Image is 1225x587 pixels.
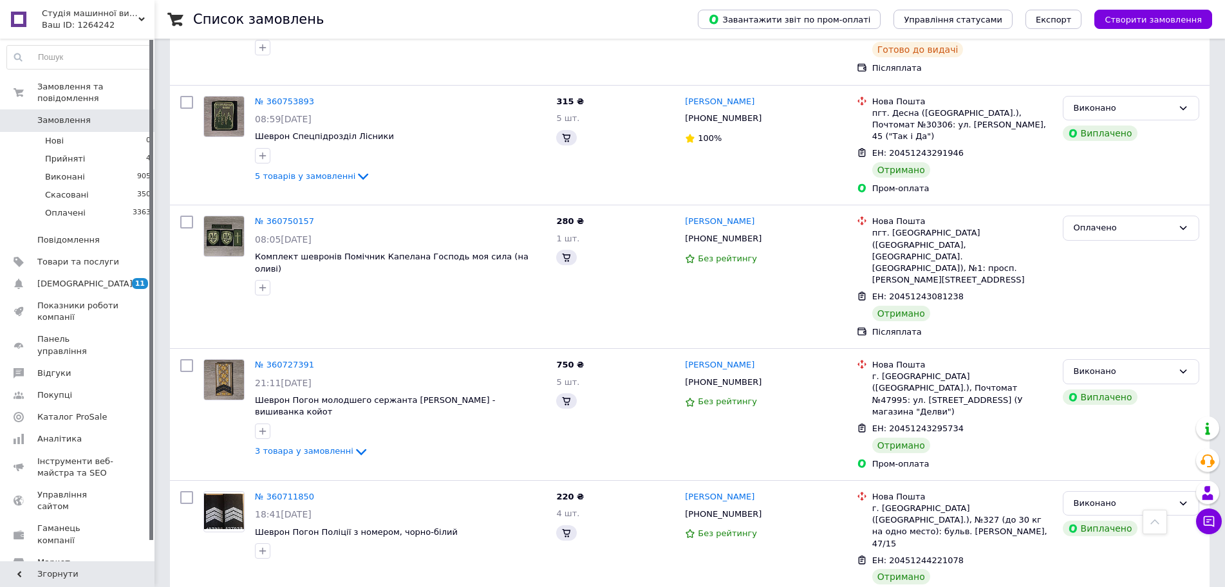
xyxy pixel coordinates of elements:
[904,15,1002,24] span: Управління статусами
[37,389,72,401] span: Покупці
[1025,10,1082,29] button: Експорт
[37,557,70,568] span: Маркет
[255,252,528,274] a: Комплект шевронів Помічник Капелана Господь моя сила (на оливі)
[872,62,1052,74] div: Післяплата
[255,171,371,181] a: 5 товарів у замовленні
[204,97,244,136] img: Фото товару
[137,189,151,201] span: 350
[45,153,85,165] span: Прийняті
[1036,15,1072,24] span: Експорт
[193,12,324,27] h1: Список замовлень
[685,96,754,108] a: [PERSON_NAME]
[893,10,1013,29] button: Управління статусами
[37,333,119,357] span: Панель управління
[872,107,1052,143] div: пгт. Десна ([GEOGRAPHIC_DATA].), Почтомат №30306: ул. [PERSON_NAME], 45 ("Так і Да")
[685,113,762,123] span: [PHONE_NUMBER]
[1105,15,1202,24] span: Створити замовлення
[45,189,89,201] span: Скасовані
[255,509,312,519] span: 18:41[DATE]
[255,216,314,226] a: № 360750157
[685,359,754,371] a: [PERSON_NAME]
[37,433,82,445] span: Аналітика
[872,371,1052,418] div: г. [GEOGRAPHIC_DATA] ([GEOGRAPHIC_DATA].), Почтомат №47995: ул. [STREET_ADDRESS] (У магазина "Дел...
[203,96,245,137] a: Фото товару
[872,148,964,158] span: ЕН: 20451243291946
[872,292,964,301] span: ЕН: 20451243081238
[556,234,579,243] span: 1 шт.
[255,527,458,537] span: Шеврон Погон Поліції з номером, чорно-білий
[872,326,1052,338] div: Післяплата
[872,42,964,57] div: Готово до видачі
[1074,497,1173,510] div: Виконано
[255,360,314,369] a: № 360727391
[255,447,353,456] span: 3 товара у замовленні
[37,411,107,423] span: Каталог ProSale
[556,113,579,123] span: 5 шт.
[872,162,930,178] div: Отримано
[45,135,64,147] span: Нові
[1063,521,1137,536] div: Виплачено
[204,494,244,529] img: Фото товару
[556,360,584,369] span: 750 ₴
[698,396,757,406] span: Без рейтингу
[872,216,1052,227] div: Нова Пошта
[685,377,762,387] span: [PHONE_NUMBER]
[146,153,151,165] span: 4
[872,503,1052,550] div: г. [GEOGRAPHIC_DATA] ([GEOGRAPHIC_DATA].), №327 (до 30 кг на одно место): бульв. [PERSON_NAME], 4...
[872,458,1052,470] div: Пром-оплата
[685,234,762,243] span: [PHONE_NUMBER]
[1074,102,1173,115] div: Виконано
[255,378,312,388] span: 21:11[DATE]
[255,446,369,456] a: 3 товара у замовленні
[45,207,86,219] span: Оплачені
[872,306,930,321] div: Отримано
[685,491,754,503] a: [PERSON_NAME]
[556,492,584,501] span: 220 ₴
[255,234,312,245] span: 08:05[DATE]
[1094,10,1212,29] button: Створити замовлення
[872,183,1052,194] div: Пром-оплата
[255,395,495,417] a: Шеврон Погон молодшего сержанта [PERSON_NAME] - вишиванка койот
[1196,508,1222,534] button: Чат з покупцем
[556,508,579,518] span: 4 шт.
[37,278,133,290] span: [DEMOGRAPHIC_DATA]
[698,133,722,143] span: 100%
[42,8,138,19] span: Студія машинної вишивки "ВІЛЬНІ"
[872,359,1052,371] div: Нова Пошта
[698,528,757,538] span: Без рейтингу
[872,96,1052,107] div: Нова Пошта
[255,171,355,181] span: 5 товарів у замовленні
[146,135,151,147] span: 0
[37,234,100,246] span: Повідомлення
[872,438,930,453] div: Отримано
[872,227,1052,286] div: пгт. [GEOGRAPHIC_DATA] ([GEOGRAPHIC_DATA], [GEOGRAPHIC_DATA]. [GEOGRAPHIC_DATA]), №1: просп. [PER...
[37,489,119,512] span: Управління сайтом
[685,216,754,228] a: [PERSON_NAME]
[1063,389,1137,405] div: Виплачено
[872,424,964,433] span: ЕН: 20451243295734
[708,14,870,25] span: Завантажити звіт по пром-оплаті
[37,115,91,126] span: Замовлення
[204,216,244,256] img: Фото товару
[556,216,584,226] span: 280 ₴
[255,114,312,124] span: 08:59[DATE]
[45,171,85,183] span: Виконані
[132,278,148,289] span: 11
[872,491,1052,503] div: Нова Пошта
[7,46,151,69] input: Пошук
[37,256,119,268] span: Товари та послуги
[37,523,119,546] span: Гаманець компанії
[1074,365,1173,378] div: Виконано
[37,368,71,379] span: Відгуки
[37,81,154,104] span: Замовлення та повідомлення
[255,492,314,501] a: № 360711850
[685,509,762,519] span: [PHONE_NUMBER]
[1063,126,1137,141] div: Виплачено
[255,131,394,141] span: Шеврон Спецпідрозділ Лісники
[556,377,579,387] span: 5 шт.
[255,97,314,106] a: № 360753893
[203,491,245,532] a: Фото товару
[1081,14,1212,24] a: Створити замовлення
[42,19,154,31] div: Ваш ID: 1264242
[872,569,930,584] div: Отримано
